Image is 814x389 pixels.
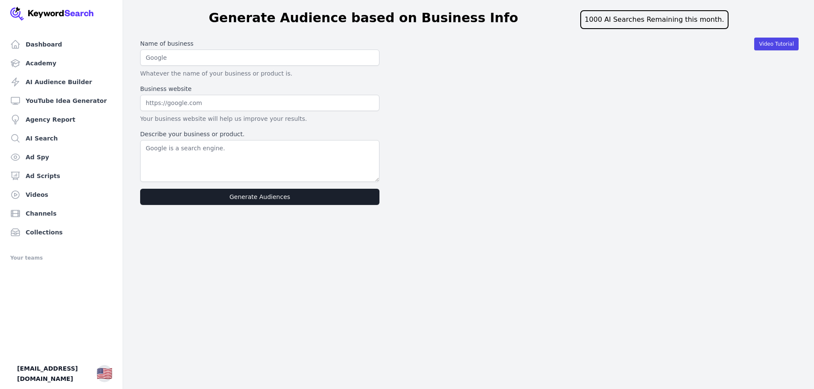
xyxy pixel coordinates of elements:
h1: Generate Audience based on Business Info [209,10,518,29]
a: Channels [7,205,116,222]
button: Generate Audiences [140,189,379,205]
label: Describe your business or product. [140,130,379,138]
button: Video Tutorial [754,38,799,50]
a: Dashboard [7,36,116,53]
a: AI Audience Builder [7,73,116,91]
p: Your business website will help us improve your results. [140,114,379,123]
img: Your Company [10,7,94,20]
label: Business website [140,85,379,93]
a: Ad Spy [7,149,116,166]
div: Your teams [10,253,112,263]
input: Google [140,50,379,66]
a: Academy [7,55,116,72]
a: Collections [7,224,116,241]
input: https://google.com [140,95,379,111]
span: [EMAIL_ADDRESS][DOMAIN_NAME] [17,363,90,384]
a: Agency Report [7,111,116,128]
a: AI Search [7,130,116,147]
p: Whatever the name of your business or product is. [140,69,379,78]
a: YouTube Idea Generator [7,92,116,109]
button: 🇺🇸 [97,365,112,382]
div: 🇺🇸 [97,366,112,381]
label: Name of business [140,39,379,48]
div: 1000 AI Searches Remaining this month. [580,10,728,29]
a: Ad Scripts [7,167,116,184]
a: Videos [7,186,116,203]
